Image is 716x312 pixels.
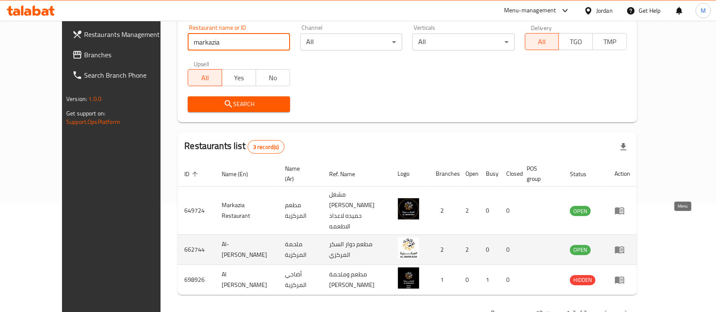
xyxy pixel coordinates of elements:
span: M [701,6,706,15]
span: OPEN [570,245,591,255]
span: HIDDEN [570,275,595,285]
span: All [192,72,219,84]
th: Busy [479,161,500,187]
span: TGO [562,36,589,48]
span: Branches [84,50,175,60]
td: 0 [479,235,500,265]
span: ID [184,169,200,179]
button: All [188,69,222,86]
td: Al [PERSON_NAME] [215,265,278,295]
td: 2 [459,187,479,235]
span: Restaurants Management [84,29,175,39]
button: TGO [558,33,593,50]
td: مطعم وملحمة [PERSON_NAME] [322,265,391,295]
span: OPEN [570,206,591,216]
td: 0 [500,265,520,295]
h2: Restaurants list [184,140,284,154]
button: All [525,33,559,50]
span: Search [195,99,283,110]
img: Al Markazia Adahi [398,267,419,289]
th: Closed [500,161,520,187]
input: Search for restaurant name or ID.. [188,34,290,51]
span: All [529,36,556,48]
a: Search Branch Phone [65,65,182,85]
td: ملحمة المركزية [278,235,322,265]
td: أضاحي المركزية [278,265,322,295]
th: Action [608,161,637,187]
td: 1 [429,265,459,295]
span: Version: [66,93,87,104]
div: Total records count [248,140,285,154]
td: Al-[PERSON_NAME] [215,235,278,265]
div: Menu [615,275,630,285]
td: 0 [479,187,500,235]
div: All [300,34,402,51]
td: مطعم دوار السكر المركزي [322,235,391,265]
span: TMP [596,36,623,48]
button: Yes [222,69,256,86]
td: 1 [479,265,500,295]
button: TMP [592,33,627,50]
span: Status [570,169,598,179]
span: Get support on: [66,108,105,119]
span: POS group [527,163,553,184]
button: Search [188,96,290,112]
span: 3 record(s) [248,143,284,151]
span: 1.0.0 [88,93,101,104]
td: مشغل [PERSON_NAME] حميده لاعداد الاطعمه [322,187,391,235]
td: 698926 [178,265,215,295]
span: Name (Ar) [285,163,312,184]
td: 649724 [178,187,215,235]
div: Export file [613,137,634,157]
a: Support.OpsPlatform [66,116,120,127]
th: Open [459,161,479,187]
span: Name (En) [222,169,259,179]
td: مطعم المركزية [278,187,322,235]
th: Branches [429,161,459,187]
td: 0 [500,187,520,235]
td: Markazia Restaurant [215,187,278,235]
table: enhanced table [178,161,637,295]
div: All [412,34,514,51]
a: Branches [65,45,182,65]
span: Yes [226,72,253,84]
div: Menu-management [504,6,556,16]
span: No [259,72,287,84]
img: Al-Markazia butchery [398,237,419,259]
td: 0 [459,265,479,295]
label: Upsell [194,61,209,67]
td: 2 [459,235,479,265]
span: Search Branch Phone [84,70,175,80]
td: 2 [429,187,459,235]
span: Ref. Name [329,169,366,179]
label: Delivery [531,25,552,31]
td: 662744 [178,235,215,265]
th: Logo [391,161,429,187]
a: Restaurants Management [65,24,182,45]
img: Markazia Restaurant [398,198,419,219]
td: 2 [429,235,459,265]
div: Menu [615,205,630,216]
div: Jordan [596,6,613,15]
td: 0 [500,235,520,265]
button: No [256,69,290,86]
